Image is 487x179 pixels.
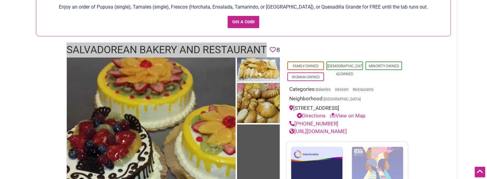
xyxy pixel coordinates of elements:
[289,104,405,120] div: [STREET_ADDRESS]
[330,113,366,119] a: View on Map
[369,64,399,68] a: Minority-Owned
[293,64,319,68] a: Family-Owned
[353,87,374,92] a: Restaurants
[276,45,280,55] span: 8
[289,121,338,127] a: [PHONE_NUMBER]
[39,3,448,11] p: Enjoy an order of Pupusa (single), Tamales (single), Frescos (Horchata, Ensalada, Tamarindo, or [...
[289,85,405,95] div: Categories:
[324,97,361,101] span: [GEOGRAPHIC_DATA]
[67,43,267,57] h1: Salvadorean Bakery and Restaurant
[289,95,405,104] div: Neighborhood:
[475,167,485,177] div: Scroll Back to Top
[289,128,347,134] a: [URL][DOMAIN_NAME]
[335,87,348,92] a: Dessert
[327,64,362,76] a: [DEMOGRAPHIC_DATA]-Owned
[228,16,260,28] input: Get A Code
[316,87,331,92] a: Bakeries
[292,75,320,79] a: Woman-Owned
[297,113,326,119] a: Directions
